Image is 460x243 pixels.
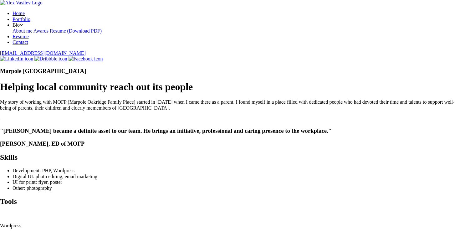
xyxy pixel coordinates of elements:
a: Bio [13,22,23,28]
a: Home [13,11,25,16]
li: Other: photography [13,185,460,191]
img: Facebook icon [69,56,103,62]
a: Resume [13,34,29,39]
img: Dribbble icon [34,56,67,62]
a: Awards [33,28,49,34]
a: About me [13,28,33,34]
li: Digital UI: photo editing, email marketing [13,174,460,179]
li: Development: PHP, Wordpress [13,168,460,173]
a: Resume (Download PDF) [50,28,102,34]
a: Portfolio [13,17,30,22]
a: Contact [13,39,28,45]
li: UI for print: flyer, poster [13,179,460,185]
